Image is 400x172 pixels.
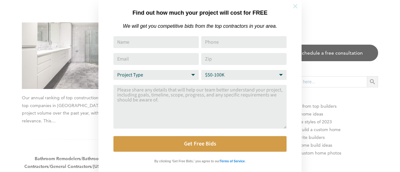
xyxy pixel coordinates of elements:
em: We will get you competitive bids from the top contractors in your area. [123,23,277,29]
button: Get Free Bids [113,136,287,152]
input: Name [113,36,199,48]
strong: Terms of Service [220,160,245,163]
input: Zip [201,53,287,65]
strong: Find out how much your project will cost for FREE [132,10,267,16]
strong: By clicking 'Get Free Bids,' you agree to our [154,160,220,163]
a: Terms of Service [220,158,245,163]
select: Project Type [113,70,199,80]
strong: . [245,160,246,163]
input: Phone [201,36,287,48]
textarea: Comment or Message [113,85,287,129]
iframe: Drift Widget Chat Controller [280,127,392,165]
input: Email Address [113,53,199,65]
select: Budget Range [201,70,287,80]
